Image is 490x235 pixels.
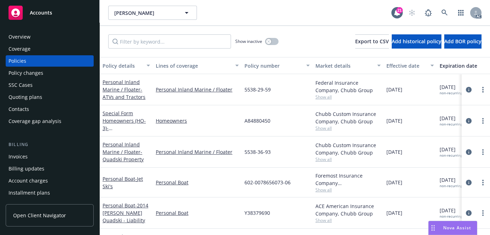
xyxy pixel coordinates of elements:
[244,117,270,124] span: A84880450
[156,209,239,217] a: Personal Boat
[242,57,313,74] button: Policy number
[479,117,487,125] a: more
[440,146,462,158] span: [DATE]
[464,117,473,125] a: circleInformation
[156,86,239,93] a: Personal Inland Marine / Floater
[315,172,381,187] div: Foremost Insurance Company [GEOGRAPHIC_DATA], [US_STATE], Foremost Insurance
[6,43,94,55] a: Coverage
[9,55,26,67] div: Policies
[153,57,242,74] button: Lines of coverage
[454,6,468,20] a: Switch app
[479,85,487,94] a: more
[6,31,94,43] a: Overview
[440,91,462,95] div: non-recurring
[6,79,94,91] a: SSC Cases
[156,179,239,186] a: Personal Boat
[244,62,302,69] div: Policy number
[244,179,291,186] span: 602-0078656073-06
[6,175,94,186] a: Account charges
[103,175,143,190] a: Personal Boat
[386,148,402,156] span: [DATE]
[315,94,381,100] span: Show all
[440,214,462,219] div: non-recurring
[405,6,419,20] a: Start snowing
[6,67,94,79] a: Policy changes
[392,34,441,49] button: Add historical policy
[464,85,473,94] a: circleInformation
[156,148,239,156] a: Personal Inland Marine / Floater
[315,141,381,156] div: Chubb Custom Insurance Company, Chubb Group
[392,38,441,45] span: Add historical policy
[244,209,270,217] span: Y38379690
[6,91,94,103] a: Quoting plans
[114,9,176,17] span: [PERSON_NAME]
[9,151,28,162] div: Invoices
[386,117,402,124] span: [DATE]
[156,62,231,69] div: Lines of coverage
[386,209,402,217] span: [DATE]
[30,10,52,16] span: Accounts
[156,117,239,124] a: Homeowners
[100,57,153,74] button: Policy details
[386,62,426,69] div: Effective date
[6,141,94,148] div: Billing
[103,110,148,139] a: Special Form Homeowners (HO-3)
[244,148,271,156] span: 5538-36-93
[315,62,373,69] div: Market details
[428,221,477,235] button: Nova Assist
[355,34,389,49] button: Export to CSV
[9,31,31,43] div: Overview
[9,187,50,198] div: Installment plans
[440,153,462,158] div: non-recurring
[9,103,29,115] div: Contacts
[440,122,462,127] div: non-recurring
[440,176,462,188] span: [DATE]
[386,179,402,186] span: [DATE]
[9,43,31,55] div: Coverage
[13,212,66,219] span: Open Client Navigator
[421,6,435,20] a: Report a Bug
[108,34,231,49] input: Filter by keyword...
[103,141,144,163] a: Personal Inland Marine / Floater
[443,225,471,231] span: Nova Assist
[6,151,94,162] a: Invoices
[315,156,381,162] span: Show all
[6,55,94,67] a: Policies
[103,79,145,100] a: Personal Inland Marine / Floater
[440,83,462,95] span: [DATE]
[6,103,94,115] a: Contacts
[9,175,48,186] div: Account charges
[235,38,262,44] span: Show inactive
[440,114,462,127] span: [DATE]
[464,209,473,217] a: circleInformation
[464,178,473,187] a: circleInformation
[444,38,481,45] span: Add BOR policy
[103,175,143,190] span: - Jet Ski's
[6,116,94,127] a: Coverage gap analysis
[313,57,384,74] button: Market details
[315,110,381,125] div: Chubb Custom Insurance Company, Chubb Group
[244,86,271,93] span: 5538-29-59
[6,3,94,23] a: Accounts
[103,202,148,224] a: Personal Boat
[6,163,94,174] a: Billing updates
[479,148,487,156] a: more
[315,217,381,223] span: Show all
[9,163,44,174] div: Billing updates
[9,79,33,91] div: SSC Cases
[464,148,473,156] a: circleInformation
[315,202,381,217] div: ACE American Insurance Company, Chubb Group
[103,202,148,224] span: - 2014 [PERSON_NAME] Quadski - Liability
[440,62,486,69] div: Expiration date
[9,116,61,127] div: Coverage gap analysis
[9,91,42,103] div: Quoting plans
[479,178,487,187] a: more
[396,7,403,13] div: 21
[444,34,481,49] button: Add BOR policy
[315,125,381,131] span: Show all
[440,207,462,219] span: [DATE]
[386,86,402,93] span: [DATE]
[479,209,487,217] a: more
[315,187,381,193] span: Show all
[355,38,389,45] span: Export to CSV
